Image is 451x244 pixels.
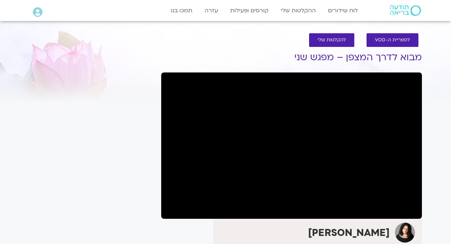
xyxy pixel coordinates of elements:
a: קורסים ופעילות [227,4,272,17]
span: לספריית ה-VOD [375,37,410,43]
h1: מבוא לדרך המצפן – מפגש שני [161,52,422,63]
a: תמכו בנו [167,4,196,17]
img: תודעה בריאה [390,5,421,16]
a: לספריית ה-VOD [367,33,418,47]
a: להקלטות שלי [309,33,354,47]
a: ההקלטות שלי [277,4,319,17]
a: לוח שידורים [324,4,361,17]
strong: [PERSON_NAME] [308,226,390,239]
a: עזרה [201,4,221,17]
span: להקלטות שלי [317,37,346,43]
img: ארנינה קשתן [395,223,415,243]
